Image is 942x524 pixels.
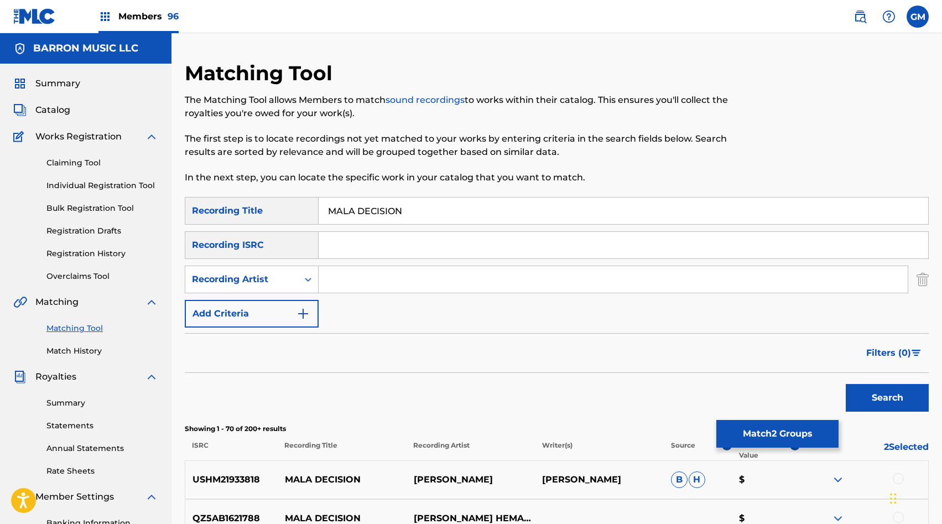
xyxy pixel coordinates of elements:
span: H [689,471,705,488]
p: The Matching Tool allows Members to match to works within their catalog. This ensures you'll coll... [185,94,758,120]
button: Search [846,384,929,412]
div: Recording Artist [192,273,292,286]
button: Filters (0) [860,339,929,367]
a: Rate Sheets [46,465,158,477]
p: Estimated Value [739,440,790,460]
form: Search Form [185,197,929,417]
p: Source [671,440,695,460]
span: Members [118,10,179,23]
p: In the next step, you can locate the specific work in your catalog that you want to match. [185,171,758,184]
a: CatalogCatalog [13,103,70,117]
a: Match History [46,345,158,357]
img: Delete Criterion [917,266,929,293]
div: Arrastrar [890,482,897,515]
a: Registration Drafts [46,225,158,237]
a: Claiming Tool [46,157,158,169]
p: [PERSON_NAME] [406,473,535,486]
img: expand [145,130,158,143]
p: MALA DECISION [278,473,407,486]
button: Match2 Groups [716,420,839,448]
iframe: Resource Center [911,347,942,437]
a: SummarySummary [13,77,80,90]
img: Member Settings [13,490,27,504]
a: Annual Statements [46,443,158,454]
p: 2 Selected [800,440,929,460]
a: Public Search [849,6,871,28]
span: ? [722,440,732,450]
span: Member Settings [35,490,114,504]
p: Writer(s) [535,440,664,460]
img: Royalties [13,370,27,383]
img: expand [145,370,158,383]
a: sound recordings [386,95,465,105]
a: Individual Registration Tool [46,180,158,191]
img: expand [831,473,845,486]
img: search [853,10,867,23]
div: User Menu [907,6,929,28]
div: Help [878,6,900,28]
img: Matching [13,295,27,309]
p: The first step is to locate recordings not yet matched to your works by entering criteria in the ... [185,132,758,159]
span: Catalog [35,103,70,117]
a: Statements [46,420,158,432]
iframe: Chat Widget [887,471,942,524]
img: expand [145,295,158,309]
p: Recording Artist [406,440,535,460]
img: Summary [13,77,27,90]
a: Summary [46,397,158,409]
img: help [882,10,896,23]
p: USHM21933818 [185,473,278,486]
img: MLC Logo [13,8,56,24]
p: ISRC [185,440,277,460]
span: Matching [35,295,79,309]
a: Registration History [46,248,158,260]
span: Summary [35,77,80,90]
img: Accounts [13,42,27,55]
img: 9d2ae6d4665cec9f34b9.svg [296,307,310,320]
img: Catalog [13,103,27,117]
p: $ [731,473,799,486]
p: Recording Title [277,440,406,460]
a: Matching Tool [46,323,158,334]
span: B [671,471,688,488]
p: Showing 1 - 70 of 200+ results [185,424,929,434]
span: ? [790,440,800,450]
h2: Matching Tool [185,61,338,86]
a: Overclaims Tool [46,271,158,282]
img: Works Registration [13,130,28,143]
span: Royalties [35,370,76,383]
p: [PERSON_NAME] [535,473,664,486]
span: Works Registration [35,130,122,143]
img: Top Rightsholders [98,10,112,23]
span: Filters ( 0 ) [866,346,911,360]
button: Add Criteria [185,300,319,328]
div: Widget de chat [887,471,942,524]
img: expand [145,490,158,504]
span: 96 [168,11,179,22]
h5: BARRON MUSIC LLC [33,42,138,55]
a: Bulk Registration Tool [46,203,158,214]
